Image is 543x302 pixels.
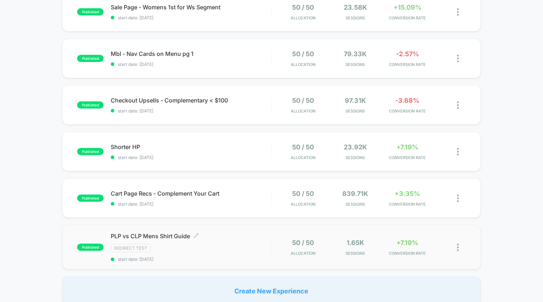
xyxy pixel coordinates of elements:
img: close [457,195,459,202]
span: +7.19% [396,143,418,151]
span: 1.65k [347,239,364,246]
span: published [77,148,104,155]
span: Redirect Test [111,244,151,252]
span: Allocation [291,202,315,207]
span: 50 / 50 [292,50,314,58]
span: Sessions [331,155,380,160]
span: CONVERSION RATE [383,251,432,256]
span: CONVERSION RATE [383,202,432,207]
span: 97.31k [345,97,366,104]
span: Mbl - Nav Cards on Menu pg 1 [111,50,271,57]
span: Sessions [331,62,380,67]
span: -3.68% [395,97,419,104]
span: Checkout Upsells - Complementary < $100 [111,97,271,104]
span: start date: [DATE] [111,62,271,67]
span: 50 / 50 [292,97,314,104]
span: Shorter HP [111,143,271,150]
span: Allocation [291,251,315,256]
span: 79.33k [344,50,367,58]
img: close [457,8,459,16]
span: published [77,101,104,109]
span: 50 / 50 [292,190,314,197]
span: Sessions [331,251,380,256]
span: +3.35% [395,190,420,197]
span: Allocation [291,155,315,160]
span: CONVERSION RATE [383,15,432,20]
span: 50 / 50 [292,239,314,246]
span: Sessions [331,202,380,207]
span: 50 / 50 [292,4,314,11]
span: CONVERSION RATE [383,155,432,160]
span: PLP vs CLP Mens Shirt Guide [111,233,271,240]
span: Allocation [291,15,315,20]
span: published [77,8,104,15]
img: close [457,55,459,62]
span: Sessions [331,109,380,114]
span: start date: [DATE] [111,108,271,114]
span: published [77,195,104,202]
span: Allocation [291,62,315,67]
span: CONVERSION RATE [383,62,432,67]
img: close [457,101,459,109]
img: close [457,148,459,155]
span: 23.92k [344,143,367,151]
span: +7.19% [396,239,418,246]
span: CONVERSION RATE [383,109,432,114]
span: Allocation [291,109,315,114]
span: 23.58k [344,4,367,11]
span: Cart Page Recs - Complement Your Cart [111,190,271,197]
span: start date: [DATE] [111,201,271,207]
span: 839.71k [342,190,368,197]
span: start date: [DATE] [111,15,271,20]
span: published [77,244,104,251]
span: Sale Page - Womens 1st for Ws Segment [111,4,271,11]
span: start date: [DATE] [111,155,271,160]
span: +15.09% [394,4,421,11]
span: Sessions [331,15,380,20]
span: published [77,55,104,62]
span: start date: [DATE] [111,257,271,262]
span: 50 / 50 [292,143,314,151]
span: -2.57% [396,50,419,58]
img: close [457,244,459,251]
